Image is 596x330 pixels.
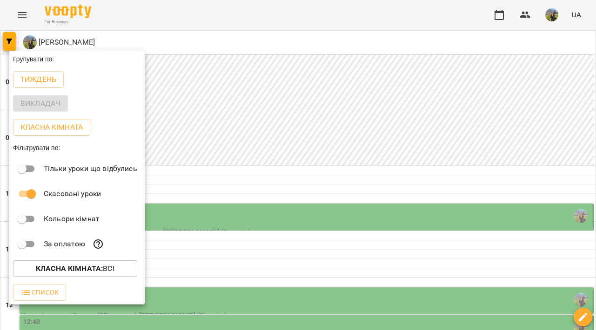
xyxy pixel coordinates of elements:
p: Тиждень [20,74,56,85]
button: Класна кімната:Всі [13,260,137,277]
b: Класна кімната : [36,264,103,273]
p: Кольори кімнат [44,213,100,224]
p: Тільки уроки що відбулись [44,163,137,174]
p: Всі [36,263,114,274]
span: Список [20,287,59,298]
div: Фільтрувати по: [9,139,145,156]
p: За оплатою [44,238,85,250]
p: Класна кімната [20,122,83,133]
button: Список [13,284,66,301]
button: Класна кімната [13,119,90,136]
p: Скасовані уроки [44,188,101,199]
div: Групувати по: [9,51,145,67]
button: Тиждень [13,71,64,88]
